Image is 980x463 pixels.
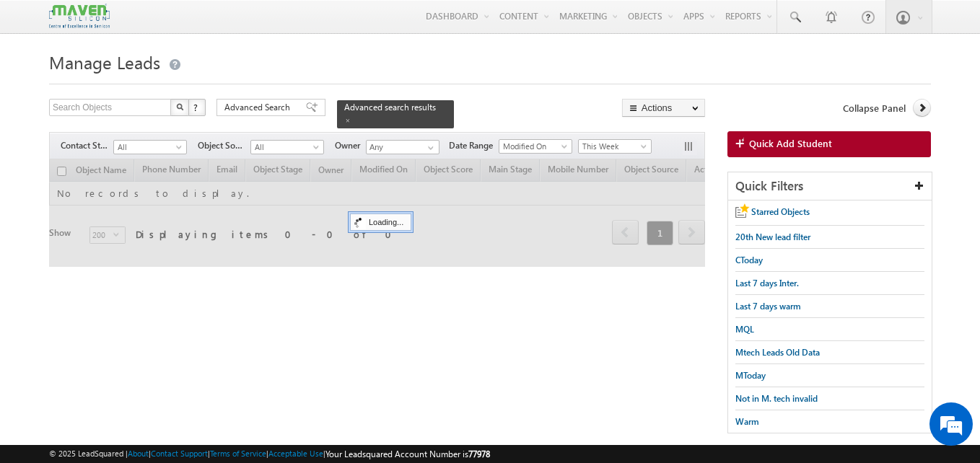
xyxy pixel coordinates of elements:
span: Owner [335,139,366,152]
span: ? [193,101,200,113]
a: Show All Items [420,141,438,155]
span: 77978 [468,449,490,459]
span: Collapse Panel [843,102,906,115]
div: Quick Filters [728,172,932,200]
a: Modified On [499,139,572,154]
span: Last 7 days warm [735,301,801,312]
div: Loading... [350,213,411,231]
img: Custom Logo [49,4,110,29]
span: Advanced Search [224,101,294,114]
span: CToday [735,255,763,265]
span: Manage Leads [49,50,160,74]
span: Advanced search results [344,102,436,113]
span: MToday [735,370,766,381]
span: Mtech Leads Old Data [735,347,820,358]
input: Type to Search [366,140,439,154]
span: Warm [735,416,759,427]
span: 20th New lead filter [735,231,810,242]
img: Search [176,103,183,110]
span: Starred Objects [751,206,810,217]
span: Date Range [449,139,499,152]
button: ? [188,99,206,116]
a: Terms of Service [210,449,266,458]
span: Last 7 days Inter. [735,278,799,288]
span: Not in M. tech invalid [735,393,818,404]
a: Contact Support [151,449,208,458]
span: Your Leadsquared Account Number is [325,449,490,459]
span: MQL [735,324,754,335]
span: All [251,141,320,154]
a: All [250,140,324,154]
span: Object Source [198,139,250,152]
a: All [113,140,187,154]
span: This Week [579,140,647,153]
a: This Week [578,139,652,154]
button: Actions [622,99,705,117]
a: Quick Add Student [727,131,931,157]
span: All [114,141,183,154]
a: Acceptable Use [268,449,323,458]
span: Modified On [499,140,568,153]
span: Contact Stage [61,139,113,152]
a: About [128,449,149,458]
span: Quick Add Student [749,137,832,150]
span: © 2025 LeadSquared | | | | | [49,447,490,461]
